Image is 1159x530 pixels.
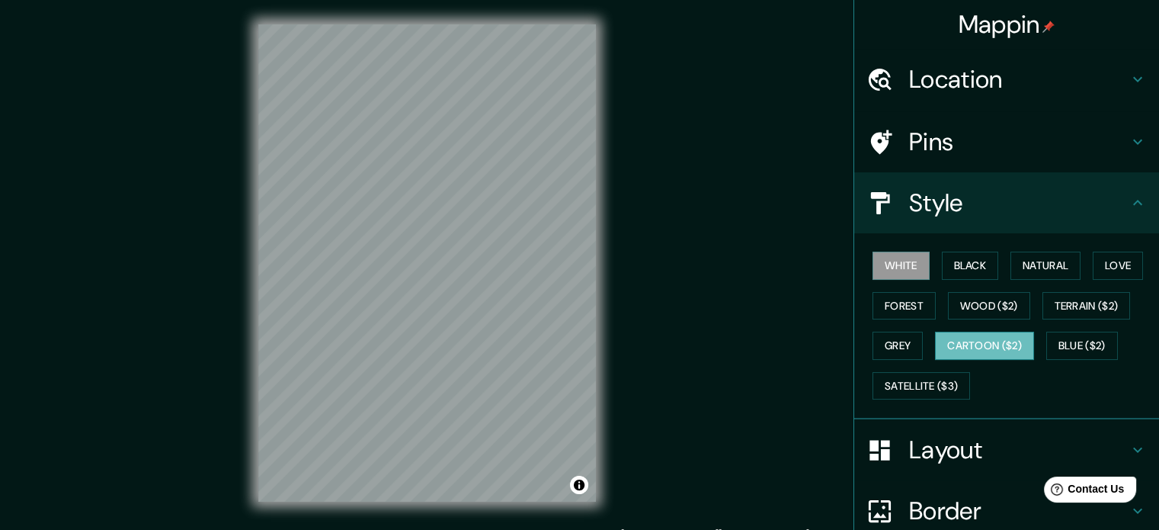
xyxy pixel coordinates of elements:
h4: Layout [909,435,1129,465]
h4: Pins [909,127,1129,157]
h4: Style [909,188,1129,218]
button: Cartoon ($2) [935,332,1034,360]
button: Grey [872,332,923,360]
button: Blue ($2) [1046,332,1118,360]
button: Toggle attribution [570,476,588,494]
button: Forest [872,292,936,320]
h4: Border [909,496,1129,526]
div: Layout [854,419,1159,480]
button: Love [1093,252,1143,280]
img: pin-icon.png [1042,21,1055,33]
div: Location [854,49,1159,110]
div: Pins [854,111,1159,172]
button: Natural [1010,252,1081,280]
button: Terrain ($2) [1042,292,1131,320]
button: White [872,252,930,280]
div: Style [854,172,1159,233]
h4: Location [909,64,1129,95]
button: Wood ($2) [948,292,1030,320]
h4: Mappin [959,9,1055,40]
canvas: Map [258,24,596,502]
button: Satellite ($3) [872,372,970,400]
button: Black [942,252,999,280]
iframe: Help widget launcher [1023,471,1142,513]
